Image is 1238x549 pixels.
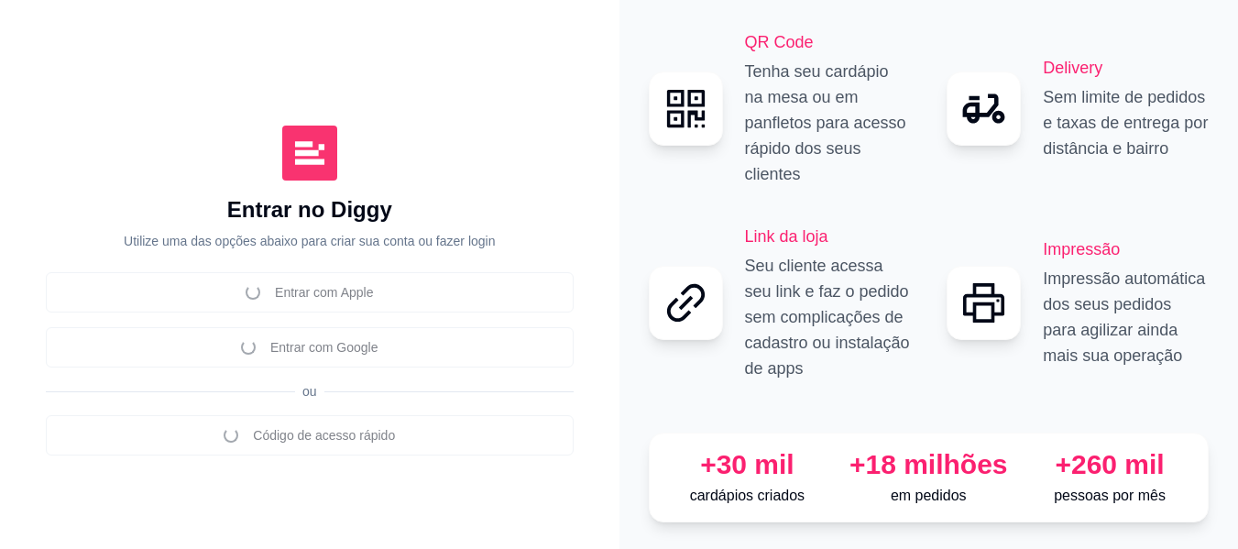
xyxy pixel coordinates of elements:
[124,232,495,250] p: Utilize uma das opções abaixo para criar sua conta ou fazer login
[745,253,911,381] p: Seu cliente acessa seu link e faz o pedido sem complicações de cadastro ou instalação de apps
[664,448,831,481] div: +30 mil
[745,224,911,249] h2: Link da loja
[227,195,392,225] h1: Entrar no Diggy
[1043,55,1209,81] h2: Delivery
[664,485,831,507] p: cardápios criados
[1043,266,1209,368] p: Impressão automática dos seus pedidos para agilizar ainda mais sua operação
[1026,485,1193,507] p: pessoas por mês
[745,59,911,187] p: Tenha seu cardápio na mesa ou em panfletos para acesso rápido dos seus clientes
[295,384,324,399] span: ou
[282,126,337,181] img: Diggy
[1043,84,1209,161] p: Sem limite de pedidos e taxas de entrega por distância e bairro
[745,29,911,55] h2: QR Code
[1026,448,1193,481] div: +260 mil
[845,485,1012,507] p: em pedidos
[845,448,1012,481] div: +18 milhões
[1043,236,1209,262] h2: Impressão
